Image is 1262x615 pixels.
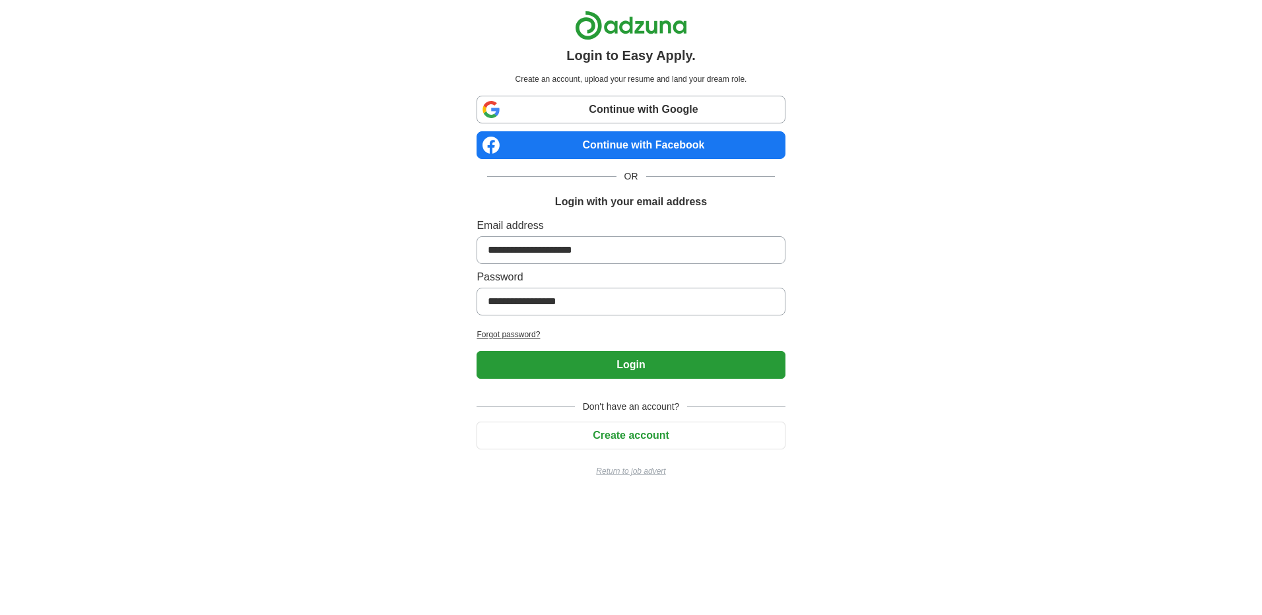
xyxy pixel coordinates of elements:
[477,269,785,285] label: Password
[477,430,785,441] a: Create account
[477,96,785,123] a: Continue with Google
[566,46,696,65] h1: Login to Easy Apply.
[575,11,687,40] img: Adzuna logo
[616,170,646,183] span: OR
[477,131,785,159] a: Continue with Facebook
[555,194,707,210] h1: Login with your email address
[477,329,785,340] a: Forgot password?
[575,400,688,414] span: Don't have an account?
[477,465,785,477] a: Return to job advert
[479,73,782,85] p: Create an account, upload your resume and land your dream role.
[477,422,785,449] button: Create account
[477,351,785,379] button: Login
[477,218,785,234] label: Email address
